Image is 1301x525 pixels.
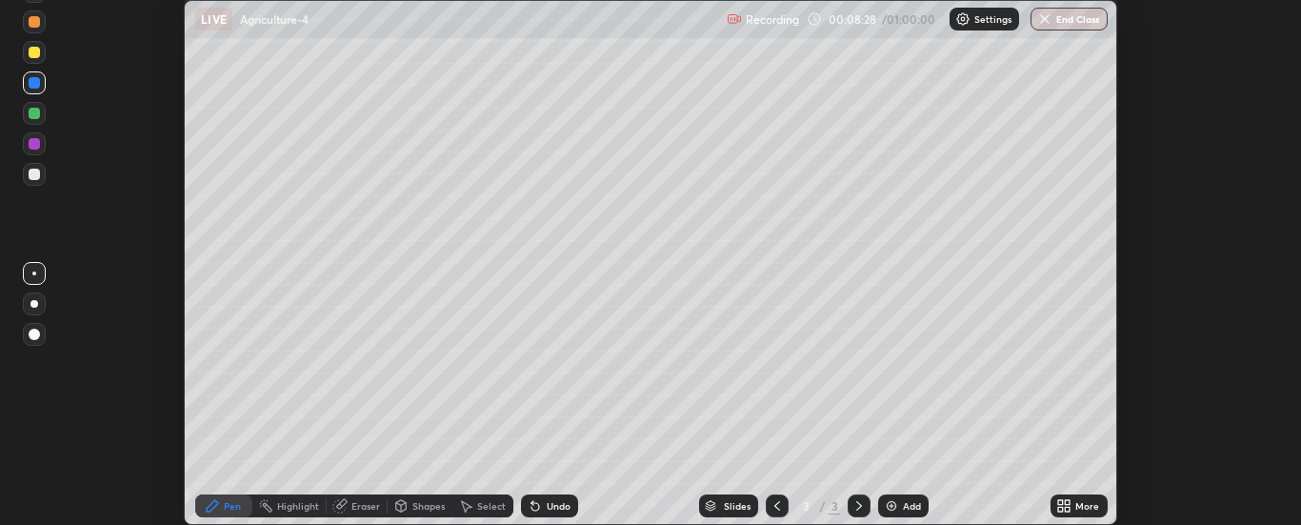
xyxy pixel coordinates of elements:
[796,500,815,512] div: 3
[903,501,921,511] div: Add
[477,501,506,511] div: Select
[277,501,319,511] div: Highlight
[1031,8,1108,30] button: End Class
[819,500,825,512] div: /
[727,11,742,27] img: recording.375f2c34.svg
[974,14,1011,24] p: Settings
[1037,11,1052,27] img: end-class-cross
[1075,501,1099,511] div: More
[201,11,227,27] p: LIVE
[224,501,241,511] div: Pen
[746,12,799,27] p: Recording
[955,11,971,27] img: class-settings-icons
[240,11,309,27] p: Agriculture-4
[724,501,751,511] div: Slides
[829,497,840,515] div: 3
[351,501,380,511] div: Eraser
[412,501,445,511] div: Shapes
[547,501,570,511] div: Undo
[884,498,899,514] img: add-slide-button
